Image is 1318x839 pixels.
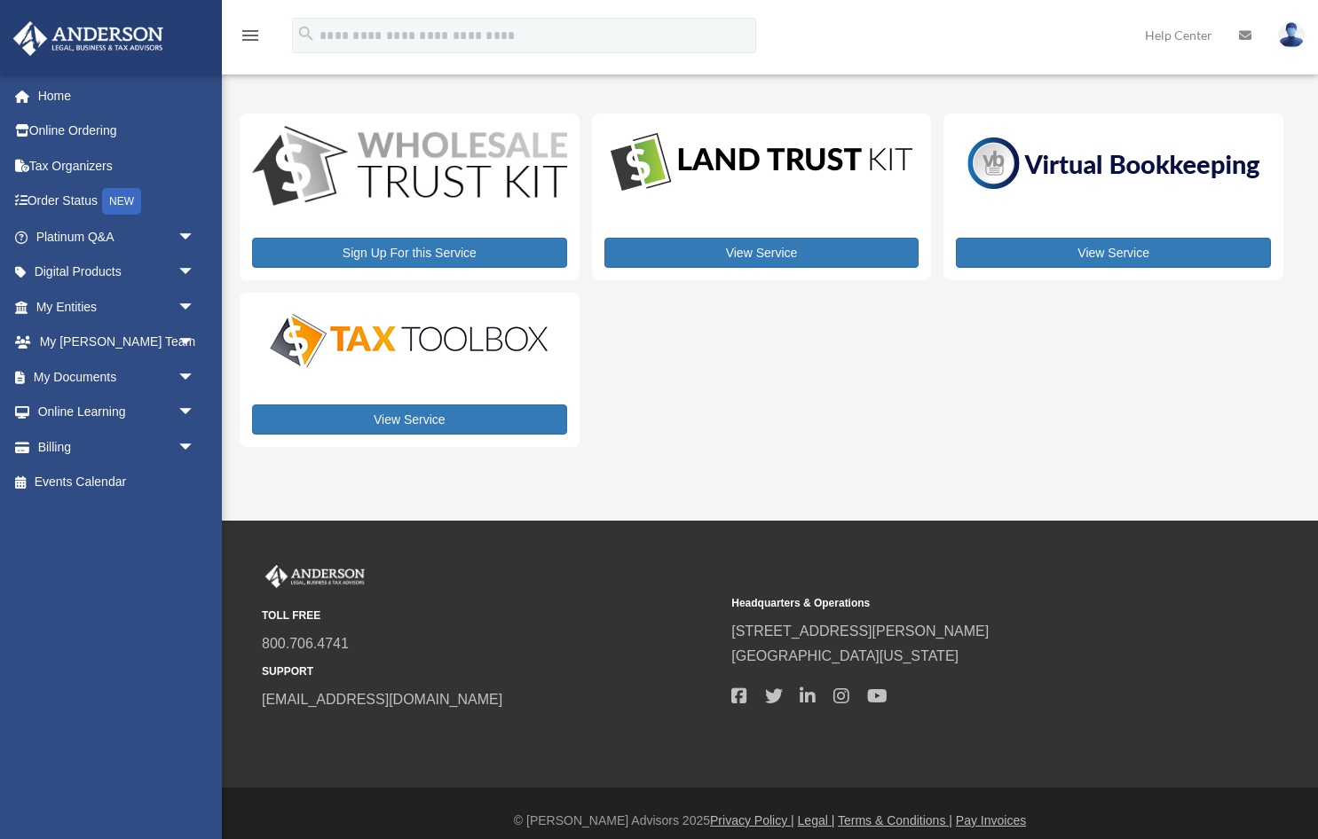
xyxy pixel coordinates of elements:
a: Privacy Policy | [710,813,794,827]
span: arrow_drop_down [178,359,213,396]
a: Terms & Conditions | [838,813,952,827]
span: arrow_drop_down [178,395,213,431]
span: arrow_drop_down [178,219,213,255]
img: Anderson Advisors Platinum Portal [262,565,368,588]
div: NEW [102,188,141,215]
img: User Pic [1278,22,1305,48]
a: menu [240,31,261,46]
a: [EMAIL_ADDRESS][DOMAIN_NAME] [262,692,502,707]
a: Sign Up For this Service [252,238,567,268]
a: Order StatusNEW [12,184,222,220]
a: My Entitiesarrow_drop_down [12,289,222,325]
i: menu [240,25,261,46]
a: Online Ordering [12,114,222,149]
a: [GEOGRAPHIC_DATA][US_STATE] [731,648,959,663]
a: My Documentsarrow_drop_down [12,359,222,395]
span: arrow_drop_down [178,289,213,325]
a: Home [12,78,222,114]
a: Legal | [798,813,835,827]
a: Digital Productsarrow_drop_down [12,255,213,290]
a: View Service [956,238,1271,268]
span: arrow_drop_down [178,325,213,361]
a: Platinum Q&Aarrow_drop_down [12,219,222,255]
a: Tax Organizers [12,148,222,184]
a: My [PERSON_NAME] Teamarrow_drop_down [12,325,222,360]
a: View Service [252,404,567,435]
span: arrow_drop_down [178,429,213,466]
i: search [296,24,316,43]
a: View Service [604,238,919,268]
small: TOLL FREE [262,607,719,625]
small: SUPPORT [262,663,719,681]
a: Pay Invoices [956,813,1026,827]
small: Headquarters & Operations [731,594,1188,613]
a: [STREET_ADDRESS][PERSON_NAME] [731,623,989,639]
a: Events Calendar [12,465,222,500]
a: Online Learningarrow_drop_down [12,395,222,430]
a: Billingarrow_drop_down [12,429,222,465]
img: Anderson Advisors Platinum Portal [8,21,169,56]
span: arrow_drop_down [178,255,213,291]
a: 800.706.4741 [262,636,349,651]
img: WS-Trust-Kit-lgo-1.jpg [252,126,567,209]
div: © [PERSON_NAME] Advisors 2025 [222,810,1318,832]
